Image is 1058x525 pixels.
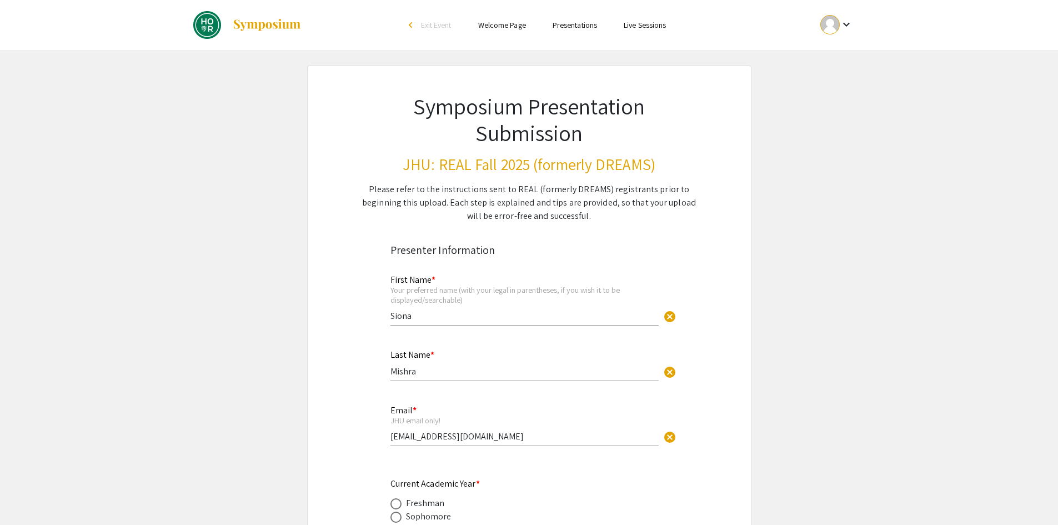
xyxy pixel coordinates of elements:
[390,478,480,489] mat-label: Current Academic Year
[193,11,302,39] a: JHU: REAL Fall 2025 (formerly DREAMS)
[659,304,681,327] button: Clear
[390,416,659,426] div: JHU email only!
[659,360,681,382] button: Clear
[390,274,435,286] mat-label: First Name
[421,20,452,30] span: Exit Event
[663,366,676,379] span: cancel
[478,20,526,30] a: Welcome Page
[406,510,452,523] div: Sophomore
[362,183,697,223] div: Please refer to the instructions sent to REAL (formerly DREAMS) registrants prior to beginning th...
[390,285,659,304] div: Your preferred name (with your legal in parentheses, if you wish it to be displayed/searchable)
[409,22,415,28] div: arrow_back_ios
[809,12,865,37] button: Expand account dropdown
[840,18,853,31] mat-icon: Expand account dropdown
[390,431,659,442] input: Type Here
[390,310,659,322] input: Type Here
[406,497,445,510] div: Freshman
[659,426,681,448] button: Clear
[390,242,668,258] div: Presenter Information
[390,404,417,416] mat-label: Email
[8,475,47,517] iframe: Chat
[362,93,697,146] h1: Symposium Presentation Submission
[232,18,302,32] img: Symposium by ForagerOne
[362,155,697,174] h3: JHU: REAL Fall 2025 (formerly DREAMS)
[193,11,221,39] img: JHU: REAL Fall 2025 (formerly DREAMS)
[390,366,659,377] input: Type Here
[663,431,676,444] span: cancel
[663,310,676,323] span: cancel
[624,20,666,30] a: Live Sessions
[390,349,434,361] mat-label: Last Name
[553,20,597,30] a: Presentations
